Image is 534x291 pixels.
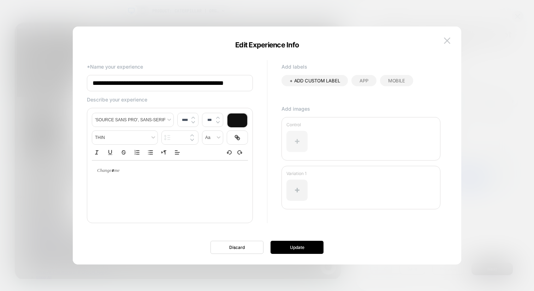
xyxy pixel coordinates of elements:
button: Gorgias live chat [4,2,25,24]
img: close [444,37,450,43]
img: up [190,134,194,137]
img: down [216,121,220,124]
button: Strike [119,148,129,157]
button: Discard [210,241,263,254]
img: down [190,139,194,141]
p: *Name your experience [87,64,253,70]
span: ENJOY 15 [97,127,152,143]
span: Mobile [388,78,405,83]
button: Right to Left [159,148,169,157]
button: Close dialog [342,73,354,86]
p: Describe your experience [87,97,253,103]
p: Add images [281,106,440,112]
span: Save 15% on your 1 order when you subscribe. [99,149,197,156]
button: Ordered list [132,148,142,157]
p: Control [286,122,435,127]
img: up [191,116,195,119]
span: Align [172,148,182,157]
input: Email [87,163,210,180]
p: Variation 1 [286,171,435,176]
button: Update [271,241,324,254]
span: App [360,78,368,83]
img: up [216,116,220,119]
button: CONTINUE [87,184,210,202]
img: Woman holding an infant wearing matching outfits from L'ovedbaby. [218,70,357,272]
span: + ADD CUSTOM LABEL [290,78,340,83]
span: Edit Experience Info [235,41,299,49]
button: Italic [92,148,102,157]
span: * Discount valid only on regularly priced merchandise. [87,209,184,214]
img: down [191,121,195,124]
p: Add labels [281,64,440,70]
span: fontWeight [92,131,158,144]
span: % OFF* [152,127,197,143]
button: Bullet list [146,148,155,157]
img: line height [164,135,171,140]
button: Underline [105,148,115,157]
span: font [92,113,173,127]
span: transform [202,131,223,144]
